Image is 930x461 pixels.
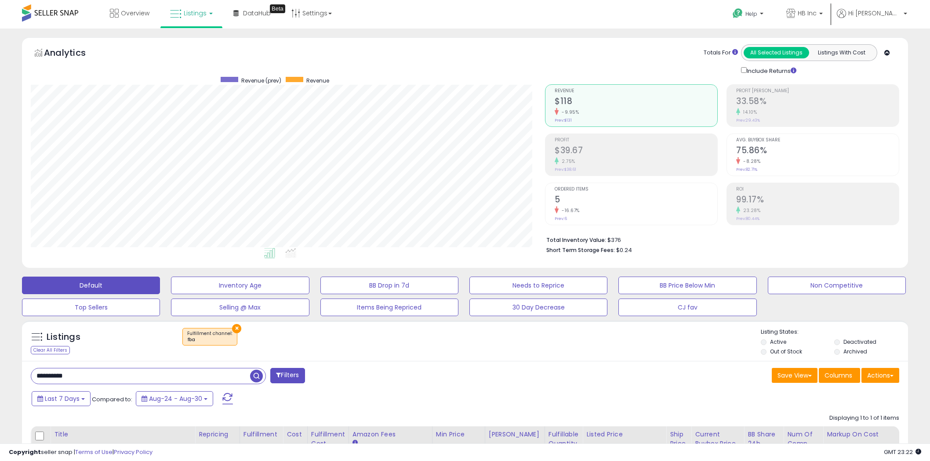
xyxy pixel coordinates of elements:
[745,10,757,18] span: Help
[843,338,876,346] label: Deactivated
[770,338,786,346] label: Active
[823,426,907,461] th: The percentage added to the cost of goods (COGS) that forms the calculator for Min & Max prices.
[22,299,160,316] button: Top Sellers
[136,391,213,406] button: Aug-24 - Aug-30
[469,299,607,316] button: 30 Day Decrease
[306,77,329,84] span: Revenue
[586,430,662,439] div: Listed Price
[549,430,579,448] div: Fulfillable Quantity
[670,430,687,448] div: Ship Price
[555,118,572,123] small: Prev: $131
[243,9,271,18] span: DataHub
[22,277,160,294] button: Default
[827,430,903,439] div: Markup on Cost
[546,236,606,244] b: Total Inventory Value:
[311,430,345,448] div: Fulfillment Cost
[489,430,541,439] div: [PERSON_NAME]
[736,138,899,143] span: Avg. Buybox Share
[184,9,207,18] span: Listings
[44,47,103,61] h5: Analytics
[736,194,899,206] h2: 99.17%
[114,448,153,456] a: Privacy Policy
[287,430,304,439] div: Cost
[736,89,899,94] span: Profit [PERSON_NAME]
[187,330,232,343] span: Fulfillment channel :
[770,348,802,355] label: Out of Stock
[171,299,309,316] button: Selling @ Max
[748,430,780,448] div: BB Share 24h.
[798,9,817,18] span: HB Inc
[768,277,906,294] button: Non Competitive
[241,77,281,84] span: Revenue (prev)
[121,9,149,18] span: Overview
[555,89,717,94] span: Revenue
[695,430,740,448] div: Current Buybox Price
[75,448,113,456] a: Terms of Use
[618,299,756,316] button: CJ fav
[9,448,41,456] strong: Copyright
[469,277,607,294] button: Needs to Reprice
[825,371,852,380] span: Columns
[149,394,202,403] span: Aug-24 - Aug-30
[45,394,80,403] span: Last 7 Days
[559,109,579,115] small: -9.95%
[732,8,743,19] i: Get Help
[243,430,279,439] div: Fulfillment
[740,158,760,165] small: -8.28%
[736,118,760,123] small: Prev: 29.43%
[47,331,80,343] h5: Listings
[740,207,760,214] small: 23.28%
[32,391,91,406] button: Last 7 Days
[819,368,860,383] button: Columns
[616,246,632,254] span: $0.24
[618,277,756,294] button: BB Price Below Min
[92,395,132,403] span: Compared to:
[559,158,575,165] small: 2.75%
[436,430,481,439] div: Min Price
[736,96,899,108] h2: 33.58%
[232,324,241,333] button: ×
[884,448,921,456] span: 2025-09-7 23:22 GMT
[837,9,907,29] a: Hi [PERSON_NAME]
[555,187,717,192] span: Ordered Items
[736,216,759,221] small: Prev: 80.44%
[320,277,458,294] button: BB Drop in 7d
[546,246,615,254] b: Short Term Storage Fees:
[199,430,236,439] div: Repricing
[555,96,717,108] h2: $118
[171,277,309,294] button: Inventory Age
[555,145,717,157] h2: $39.67
[555,138,717,143] span: Profit
[704,49,738,57] div: Totals For
[736,167,757,172] small: Prev: 82.71%
[555,167,576,172] small: Prev: $38.61
[787,430,819,448] div: Num of Comp.
[843,348,867,355] label: Archived
[555,194,717,206] h2: 5
[559,207,580,214] small: -16.67%
[546,234,893,245] li: $376
[54,430,191,439] div: Title
[555,216,567,221] small: Prev: 6
[861,368,899,383] button: Actions
[809,47,874,58] button: Listings With Cost
[740,109,757,115] small: 14.10%
[187,337,232,343] div: fba
[31,346,70,354] div: Clear All Filters
[270,368,305,383] button: Filters
[761,328,908,336] p: Listing States:
[726,1,772,29] a: Help
[9,448,153,457] div: seller snap | |
[744,47,809,58] button: All Selected Listings
[736,145,899,157] h2: 75.86%
[270,4,285,13] div: Tooltip anchor
[352,439,358,447] small: Amazon Fees.
[320,299,458,316] button: Items Being Repriced
[829,414,899,422] div: Displaying 1 to 1 of 1 items
[848,9,901,18] span: Hi [PERSON_NAME]
[772,368,817,383] button: Save View
[734,65,807,76] div: Include Returns
[736,187,899,192] span: ROI
[352,430,429,439] div: Amazon Fees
